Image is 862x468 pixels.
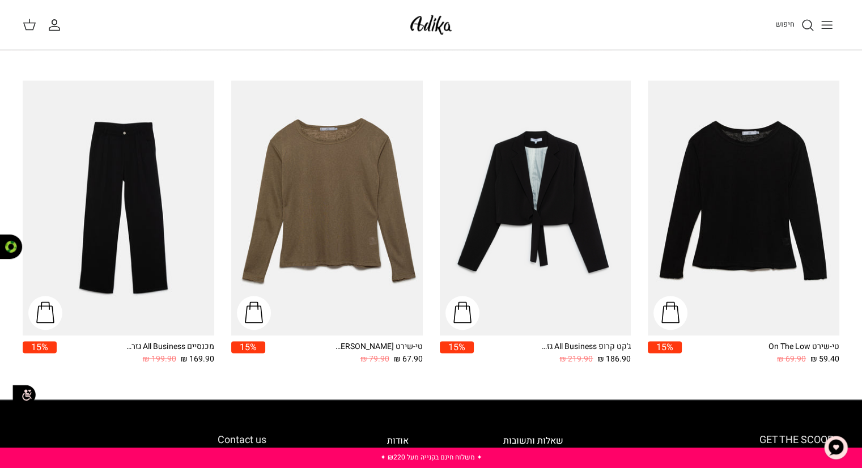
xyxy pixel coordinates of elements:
a: 15% [440,341,474,365]
span: 79.90 ₪ [360,353,389,365]
span: חיפוש [775,19,795,29]
span: 15% [648,341,682,353]
span: 59.40 ₪ [810,353,839,365]
a: החשבון שלי [48,18,66,32]
h6: GET THE SCOOP [658,434,834,446]
button: Toggle menu [814,12,839,37]
div: טי-שירט On The Low [749,341,839,353]
a: ✦ משלוח חינם בקנייה מעל ₪220 ✦ [380,452,482,462]
span: 186.90 ₪ [597,353,631,365]
a: טי-שירט On The Low [648,80,839,335]
a: חיפוש [775,18,814,32]
button: צ'אט [819,431,853,465]
a: טי-שירט Sandy Dunes שרוולים ארוכים [231,80,423,335]
span: 169.90 ₪ [181,353,214,365]
a: ג'קט קרופ All Business גזרה מחויטת 186.90 ₪ 219.90 ₪ [474,341,631,365]
a: מכנסיים All Business גזרה מחויטת [23,80,214,335]
a: 15% [648,341,682,365]
a: 15% [23,341,57,365]
span: 67.90 ₪ [394,353,423,365]
div: טי-שירט [PERSON_NAME] שרוולים ארוכים [332,341,423,353]
img: accessibility_icon02.svg [9,379,40,410]
a: ג'קט קרופ All Business גזרה מחויטת [440,80,631,335]
a: שאלות ותשובות [503,434,563,448]
a: טי-שירט On The Low 59.40 ₪ 69.90 ₪ [682,341,839,365]
a: מכנסיים All Business גזרה מחויטת 169.90 ₪ 199.90 ₪ [57,341,214,365]
div: ג'קט קרופ All Business גזרה מחויטת [540,341,631,353]
a: אודות [387,434,409,448]
span: 199.90 ₪ [143,353,176,365]
span: 219.90 ₪ [559,353,593,365]
a: 15% [231,341,265,365]
span: 15% [440,341,474,353]
span: 69.90 ₪ [777,353,806,365]
div: מכנסיים All Business גזרה מחויטת [124,341,214,353]
span: 15% [231,341,265,353]
h6: Contact us [28,434,266,446]
span: 15% [23,341,57,353]
a: טי-שירט [PERSON_NAME] שרוולים ארוכים 67.90 ₪ 79.90 ₪ [265,341,423,365]
img: Adika IL [407,11,455,38]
